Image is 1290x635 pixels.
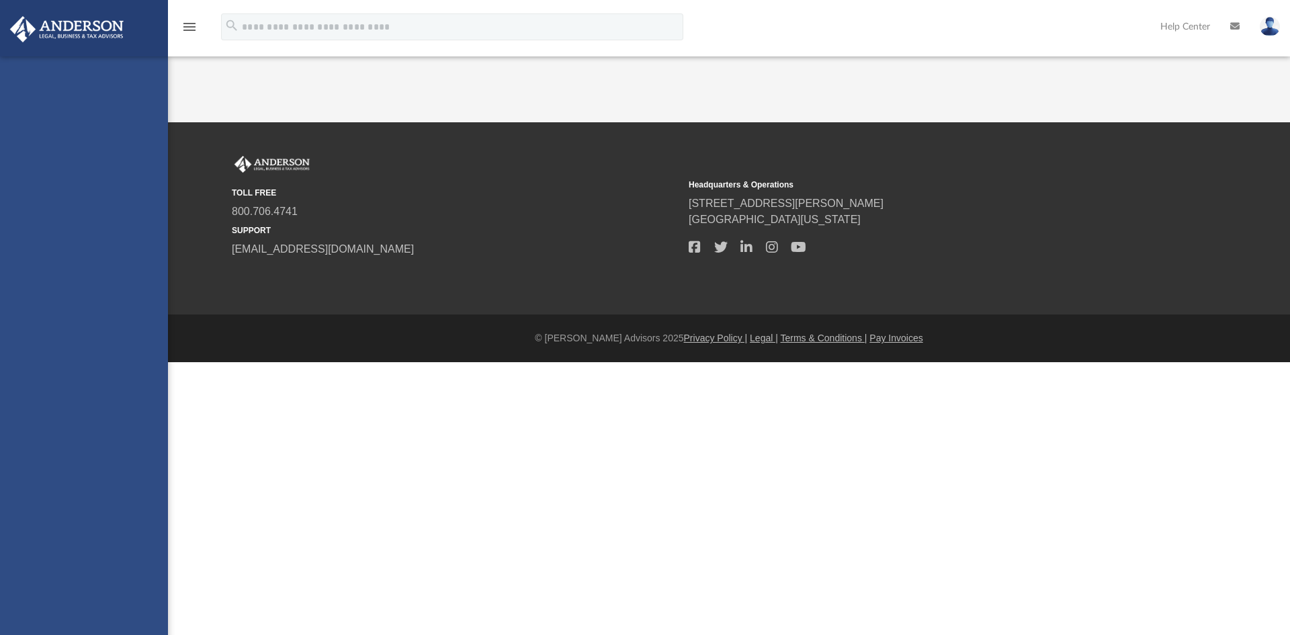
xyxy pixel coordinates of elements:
a: [STREET_ADDRESS][PERSON_NAME] [689,198,884,209]
a: Privacy Policy | [684,333,748,343]
img: Anderson Advisors Platinum Portal [232,156,312,173]
small: TOLL FREE [232,187,679,199]
a: [EMAIL_ADDRESS][DOMAIN_NAME] [232,243,414,255]
i: menu [181,19,198,35]
small: SUPPORT [232,224,679,237]
a: Legal | [750,333,778,343]
small: Headquarters & Operations [689,179,1136,191]
a: menu [181,26,198,35]
img: Anderson Advisors Platinum Portal [6,16,128,42]
a: 800.706.4741 [232,206,298,217]
a: [GEOGRAPHIC_DATA][US_STATE] [689,214,861,225]
img: User Pic [1260,17,1280,36]
a: Pay Invoices [869,333,922,343]
a: Terms & Conditions | [781,333,867,343]
i: search [224,18,239,33]
div: © [PERSON_NAME] Advisors 2025 [168,331,1290,345]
